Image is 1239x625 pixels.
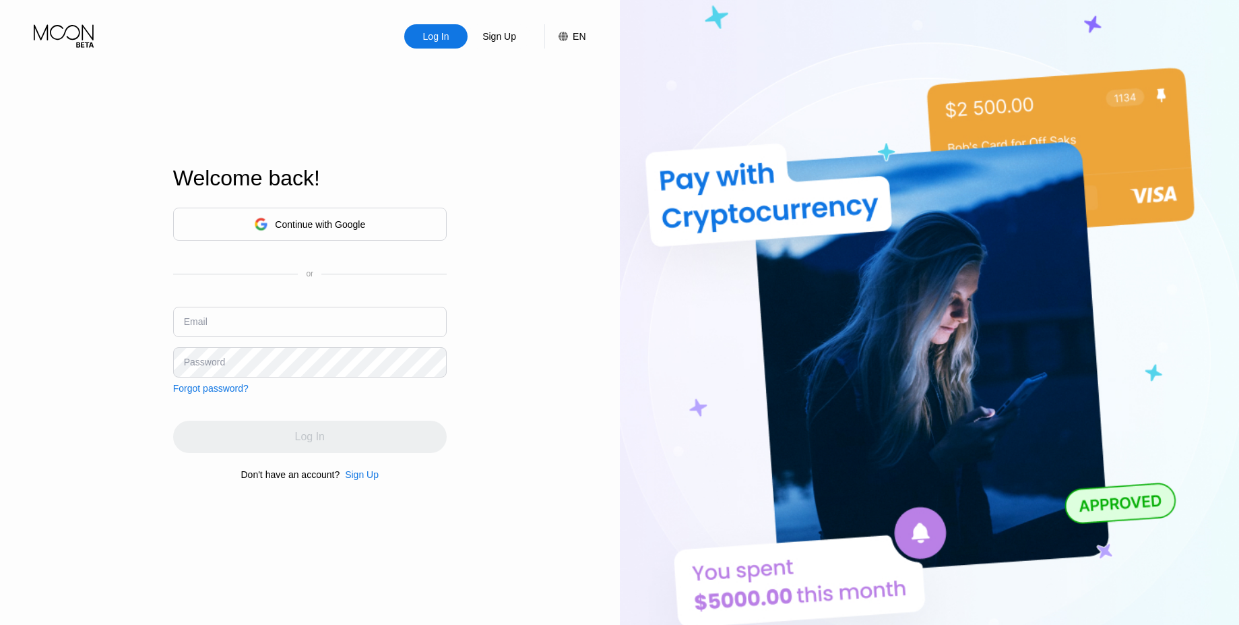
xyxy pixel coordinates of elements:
[340,469,379,480] div: Sign Up
[173,166,447,191] div: Welcome back!
[184,316,208,327] div: Email
[241,469,340,480] div: Don't have an account?
[184,357,225,367] div: Password
[404,24,468,49] div: Log In
[481,30,517,43] div: Sign Up
[275,219,365,230] div: Continue with Google
[173,383,249,394] div: Forgot password?
[544,24,585,49] div: EN
[306,269,313,278] div: or
[173,208,447,241] div: Continue with Google
[573,31,585,42] div: EN
[468,24,531,49] div: Sign Up
[345,469,379,480] div: Sign Up
[422,30,451,43] div: Log In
